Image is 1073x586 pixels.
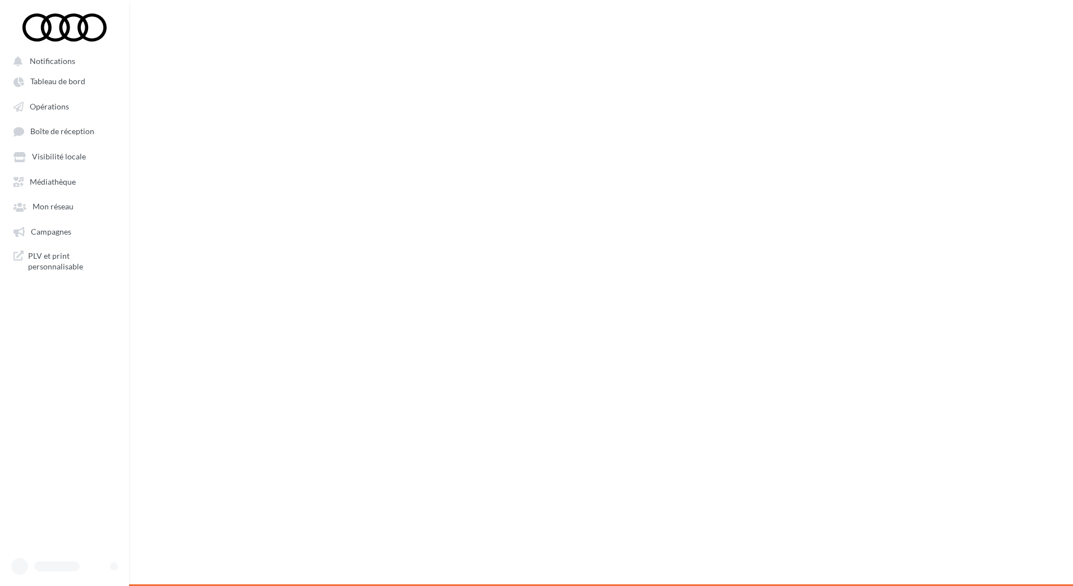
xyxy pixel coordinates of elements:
span: Boîte de réception [30,127,94,136]
a: Opérations [7,96,122,116]
span: PLV et print personnalisable [28,250,116,272]
a: Médiathèque [7,171,122,191]
a: PLV et print personnalisable [7,246,122,277]
span: Notifications [30,56,75,66]
span: Tableau de bord [30,77,85,86]
span: Mon réseau [33,202,74,212]
a: Campagnes [7,221,122,241]
a: Boîte de réception [7,121,122,141]
span: Campagnes [31,227,71,236]
a: Mon réseau [7,196,122,216]
a: Tableau de bord [7,71,122,91]
span: Opérations [30,102,69,111]
span: Visibilité locale [32,152,86,162]
span: Médiathèque [30,177,76,186]
a: Visibilité locale [7,146,122,166]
